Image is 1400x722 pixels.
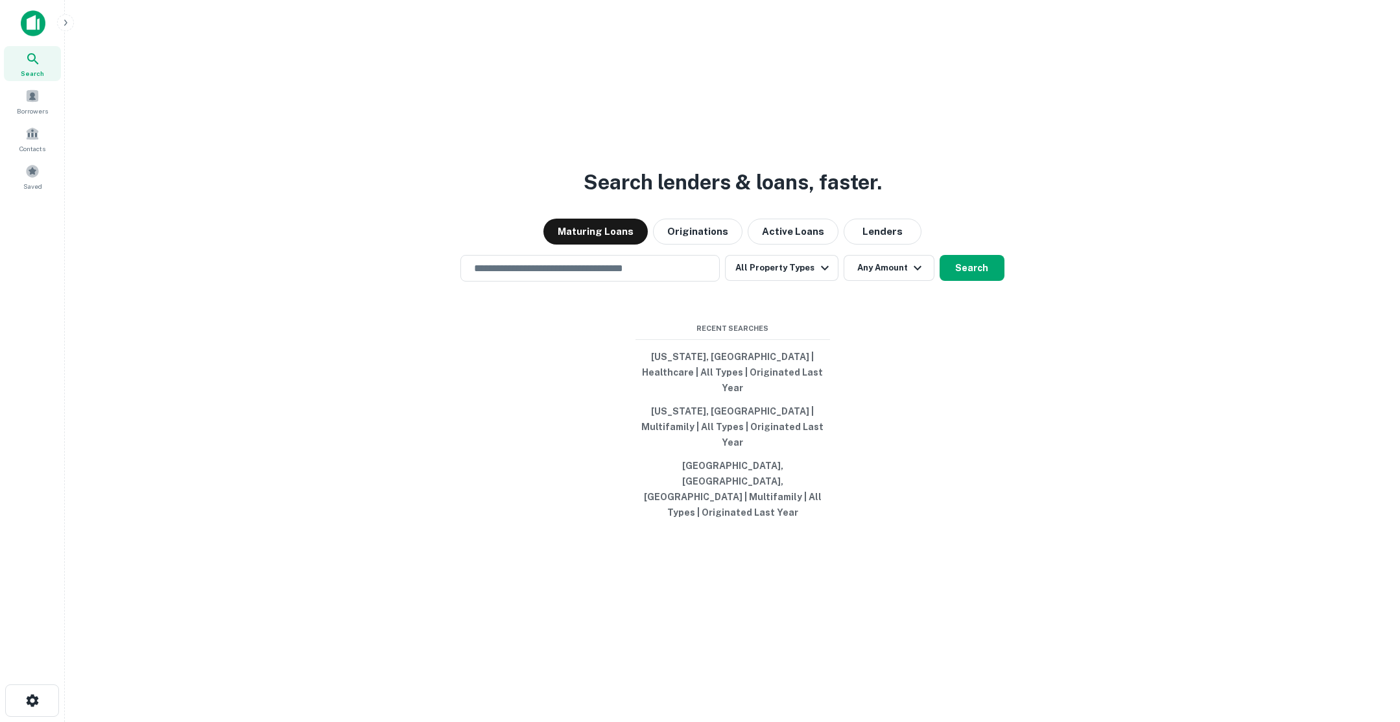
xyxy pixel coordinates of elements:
button: Maturing Loans [543,219,648,245]
h3: Search lenders & loans, faster. [584,167,882,198]
iframe: Chat Widget [1335,618,1400,680]
span: Saved [23,181,42,191]
span: Contacts [19,143,45,154]
button: Any Amount [844,255,934,281]
button: All Property Types [725,255,838,281]
span: Borrowers [17,106,48,116]
button: Active Loans [748,219,838,245]
a: Saved [4,159,61,194]
a: Borrowers [4,84,61,119]
img: capitalize-icon.png [21,10,45,36]
a: Search [4,46,61,81]
button: Search [940,255,1004,281]
button: [GEOGRAPHIC_DATA], [GEOGRAPHIC_DATA], [GEOGRAPHIC_DATA] | Multifamily | All Types | Originated La... [635,454,830,524]
button: Originations [653,219,742,245]
span: Recent Searches [635,323,830,334]
span: Search [21,68,44,78]
button: [US_STATE], [GEOGRAPHIC_DATA] | Healthcare | All Types | Originated Last Year [635,345,830,400]
a: Contacts [4,121,61,156]
button: Lenders [844,219,921,245]
button: [US_STATE], [GEOGRAPHIC_DATA] | Multifamily | All Types | Originated Last Year [635,400,830,454]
